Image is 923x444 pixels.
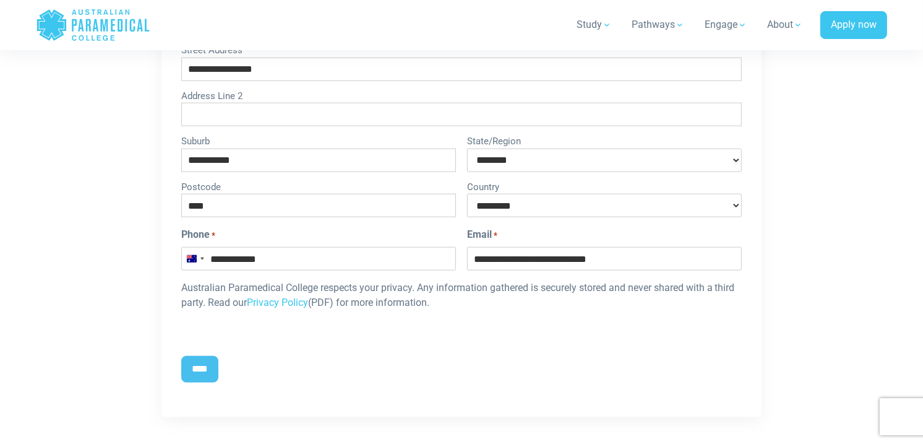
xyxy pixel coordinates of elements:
[181,131,456,149] label: Suburb
[181,281,742,310] p: Australian Paramedical College respects your privacy. Any information gathered is securely stored...
[624,7,692,42] a: Pathways
[820,11,887,40] a: Apply now
[181,86,742,103] label: Address Line 2
[467,227,497,242] label: Email
[247,297,308,308] a: Privacy Policy
[182,248,208,270] button: Selected country
[760,7,810,42] a: About
[467,131,742,149] label: State/Region
[181,227,215,242] label: Phone
[181,177,456,194] label: Postcode
[697,7,755,42] a: Engage
[569,7,619,42] a: Study
[467,177,742,194] label: Country
[36,5,150,45] a: Australian Paramedical College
